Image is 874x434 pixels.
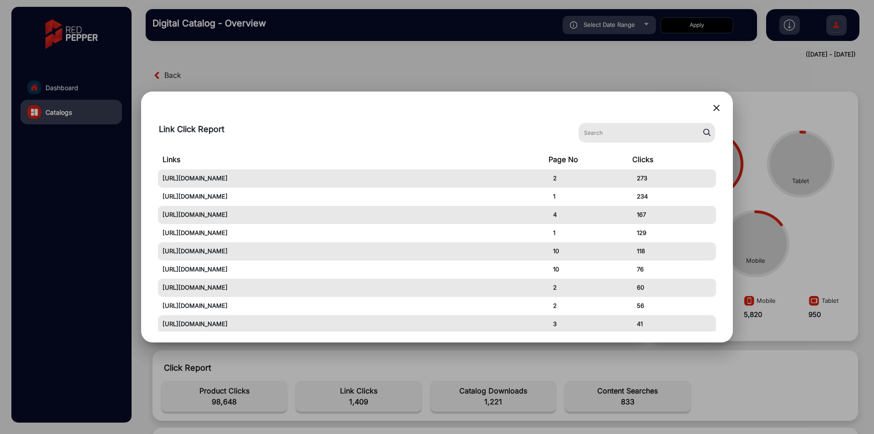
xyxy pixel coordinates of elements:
td: 129 [632,224,716,242]
td: 273 [632,169,716,188]
td: 234 [632,188,716,206]
td: 2 [549,279,632,297]
td: [URL][DOMAIN_NAME] [158,279,549,297]
td: 118 [632,242,716,260]
div: Link Click Report [159,123,224,143]
td: 2 [549,297,632,315]
td: 76 [632,260,716,279]
td: 1 [549,224,632,242]
td: [URL][DOMAIN_NAME] [158,242,549,260]
input: Search [579,123,715,143]
td: Links [158,149,549,169]
td: Clicks [632,149,716,169]
td: Page No [549,149,632,169]
td: 4 [549,206,632,224]
td: 10 [549,242,632,260]
td: 60 [632,279,716,297]
td: 10 [549,260,632,279]
td: [URL][DOMAIN_NAME] [158,188,549,206]
td: 1 [549,188,632,206]
td: [URL][DOMAIN_NAME] [158,224,549,242]
td: [URL][DOMAIN_NAME] [158,206,549,224]
td: [URL][DOMAIN_NAME] [158,169,549,188]
td: [URL][DOMAIN_NAME] [158,297,549,315]
td: [URL][DOMAIN_NAME] [158,315,549,333]
td: 41 [632,315,716,333]
td: 2 [549,169,632,188]
mat-icon: close [711,102,722,113]
td: 167 [632,206,716,224]
td: 3 [549,315,632,333]
td: 56 [632,297,716,315]
td: [URL][DOMAIN_NAME] [158,260,549,279]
